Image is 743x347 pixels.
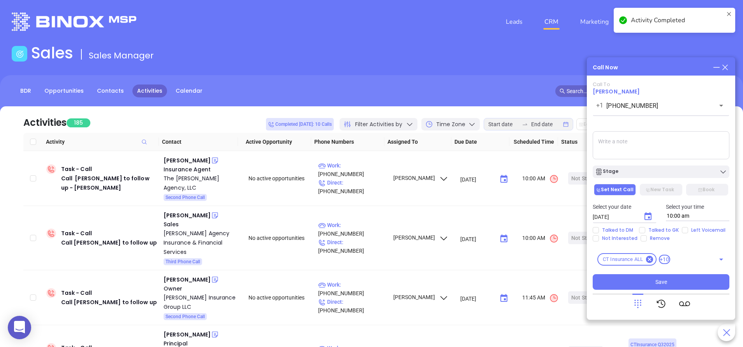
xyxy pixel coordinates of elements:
[593,166,729,178] button: Stage
[593,81,610,88] span: Call To
[716,100,727,111] button: Open
[460,175,493,183] input: MM/DD/YYYY
[571,232,600,244] div: Not Started
[577,14,612,30] a: Marketing
[318,298,386,315] p: [PHONE_NUMBER]
[318,239,343,245] span: Direct :
[46,137,156,146] span: Activity
[558,133,613,151] th: Status
[164,165,238,174] div: Insurance Agent
[599,235,641,241] span: Not Interested
[318,180,343,186] span: Direct :
[164,174,238,192] a: The [PERSON_NAME] Agency, LLC
[522,121,528,127] span: swap-right
[23,116,67,130] div: Activities
[655,278,667,286] span: Save
[659,255,670,264] span: +10
[171,85,207,97] a: Calendar
[496,171,512,187] button: Choose date, selected date is Aug 21, 2025
[436,120,465,129] span: Time Zone
[451,133,509,151] th: Due Date
[560,88,565,94] span: search
[355,120,402,129] span: Filter Activities by
[606,101,704,110] input: Enter phone number or name
[496,231,512,247] button: Choose date, selected date is Aug 21, 2025
[67,118,90,127] span: 185
[166,312,205,321] span: Second Phone Call
[164,293,238,312] a: [PERSON_NAME] Insurance Group LLC
[164,330,211,339] div: [PERSON_NAME]
[318,162,341,169] span: Work :
[522,174,559,184] span: 10:00 AM
[509,133,558,151] th: Scheduled Time
[599,227,636,233] span: Talked to DM
[392,234,449,241] span: [PERSON_NAME]
[593,203,657,211] p: Select your date
[503,14,526,30] a: Leads
[541,14,562,30] a: CRM
[164,220,238,229] div: Sales
[31,44,73,62] h1: Sales
[593,274,729,290] button: Save
[686,184,728,196] button: Book
[597,253,657,266] div: CT Insurance ALL
[16,85,36,97] a: BDR
[688,227,729,233] span: Left Voicemail
[488,120,519,129] input: Start date
[318,282,341,288] span: Work :
[567,87,707,95] input: Search…
[132,85,167,97] a: Activities
[318,222,341,228] span: Work :
[61,288,157,307] div: Task - Call
[594,184,636,196] button: Set Next Call
[164,275,211,284] div: [PERSON_NAME]
[164,229,238,257] a: [PERSON_NAME] Agency Insurance & Financial Services
[318,221,386,238] p: [PHONE_NUMBER]
[318,299,343,305] span: Direct :
[647,235,673,241] span: Remove
[318,238,386,255] p: [PHONE_NUMBER]
[248,293,312,302] div: No active opportunities
[531,120,562,129] input: End date
[666,203,730,211] p: Select your time
[595,168,618,176] div: Stage
[392,294,449,300] span: [PERSON_NAME]
[598,255,648,263] span: CT Insurance ALL
[640,209,656,224] button: Choose date, selected date is Aug 23, 2025
[522,121,528,127] span: to
[571,291,600,304] div: Not Started
[12,12,136,31] img: logo
[593,63,618,72] div: Call Now
[268,120,332,129] span: Completed [DATE]: 10 Calls
[593,213,637,221] input: MM/DD/YYYY
[248,234,312,242] div: No active opportunities
[166,193,205,202] span: Second Phone Call
[61,174,157,192] div: Call [PERSON_NAME] to follow up - [PERSON_NAME]
[89,49,154,62] span: Sales Manager
[318,161,386,178] p: [PHONE_NUMBER]
[248,174,312,183] div: No active opportunities
[384,133,451,151] th: Assigned To
[596,101,603,110] p: +1
[496,291,512,306] button: Choose date, selected date is Aug 21, 2025
[166,257,200,266] span: Third Phone Call
[159,133,238,151] th: Contact
[522,293,559,303] span: 11:45 AM
[61,298,157,307] div: Call [PERSON_NAME] to follow up
[92,85,129,97] a: Contacts
[576,118,620,130] button: Edit Due Date
[61,164,157,192] div: Task - Call
[593,88,640,95] a: [PERSON_NAME]
[571,172,600,185] div: Not Started
[318,178,386,196] p: [PHONE_NUMBER]
[164,284,238,293] div: Owner
[61,238,157,247] div: Call [PERSON_NAME] to follow up
[318,280,386,298] p: [PHONE_NUMBER]
[392,175,449,181] span: [PERSON_NAME]
[716,254,727,265] button: Open
[164,211,211,220] div: [PERSON_NAME]
[460,235,493,243] input: MM/DD/YYYY
[311,133,384,151] th: Phone Numbers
